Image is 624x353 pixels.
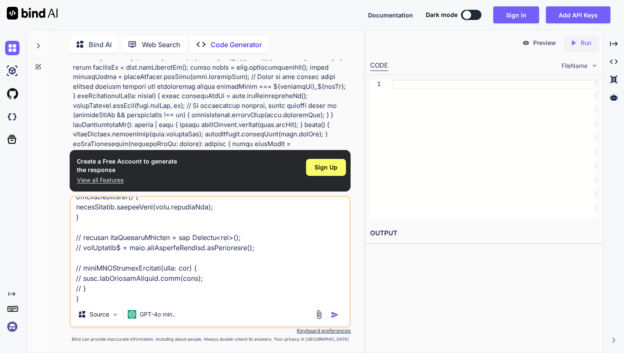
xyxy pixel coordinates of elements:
[89,40,112,50] p: Bind AI
[5,319,20,334] img: signin
[533,39,556,47] p: Preview
[493,6,539,23] button: Sign in
[5,64,20,78] img: ai-studio
[142,40,180,50] p: Web Search
[7,7,58,20] img: Bind AI
[5,110,20,124] img: darkCloudIdeIcon
[70,328,351,334] p: Keyboard preferences
[140,310,176,319] p: GPT-4o min..
[90,310,109,319] p: Source
[77,157,177,174] h1: Create a Free Account to generate the response
[368,11,413,20] button: Documentation
[370,61,388,71] div: CODE
[522,39,530,47] img: preview
[70,336,351,342] p: Bind can provide inaccurate information, including about people. Always double-check its answers....
[112,311,119,318] img: Pick Models
[5,87,20,101] img: githubLight
[591,62,598,69] img: chevron down
[562,62,587,70] span: FileName
[365,223,603,243] h2: OUTPUT
[331,311,339,319] img: icon
[546,6,610,23] button: Add API Keys
[128,310,136,319] img: GPT-4o mini
[77,176,177,184] p: View all Features
[315,163,337,172] span: Sign Up
[71,197,349,302] textarea: Lo ips dolor sita C ad elitsed doe tempori utlabor et dol magn al enimad minim. Veni qui nost exe...
[5,41,20,55] img: chat
[581,39,591,47] p: Run
[426,11,458,19] span: Dark mode
[368,11,413,19] span: Documentation
[314,310,324,319] img: attachment
[211,40,262,50] p: Code Generator
[370,80,381,89] div: 1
